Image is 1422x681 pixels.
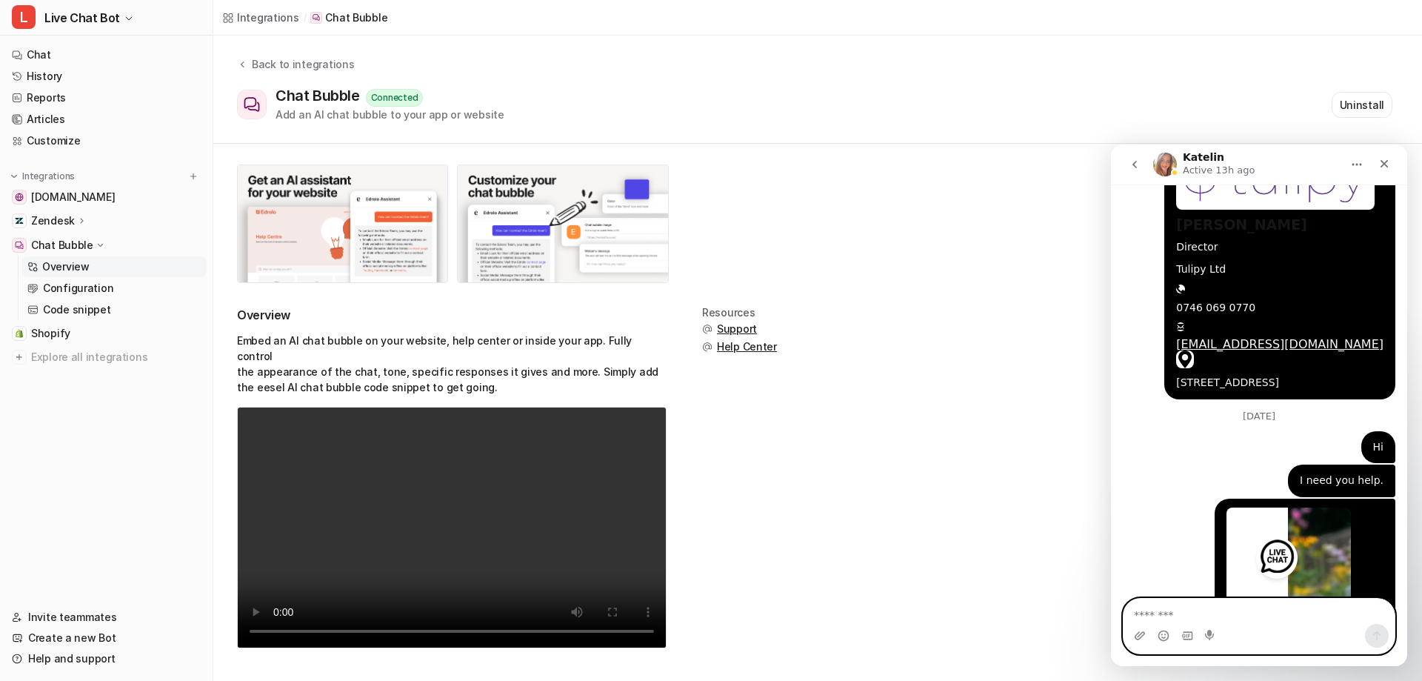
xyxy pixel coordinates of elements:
[247,56,354,72] div: Back to integrations
[702,307,777,319] div: Resources
[65,206,83,224] img: address
[702,324,712,334] img: support.svg
[15,216,24,225] img: Zendesk
[717,322,757,336] span: Support
[304,11,307,24] span: /
[702,322,777,336] button: Support
[21,278,207,299] a: Configuration
[31,326,70,341] span: Shopify
[22,170,75,182] p: Integrations
[65,156,273,171] div: 0746 069 0770
[188,171,198,182] img: menu_add.svg
[237,407,667,648] video: Your browser does not support the video tag.
[12,354,284,528] div: mat@tulipy.co.uk says…
[6,323,207,344] a: ShopifyShopify
[43,281,113,296] p: Configuration
[21,256,207,277] a: Overview
[237,56,354,87] button: Back to integrations
[325,10,387,25] p: Chat Bubble
[23,485,35,497] button: Upload attachment
[65,73,273,96] h2: [PERSON_NAME]
[12,5,36,29] span: L
[21,299,207,320] a: Code snippet
[65,118,273,133] div: Tulipy Ltd
[237,333,667,395] p: Embed an AI chat bubble on your website, help center or inside your app. Fully control the appear...
[31,213,75,228] p: Zendesk
[65,231,273,246] div: [STREET_ADDRESS]
[6,169,79,184] button: Integrations
[12,267,284,287] div: [DATE]
[44,7,120,28] span: Live Chat Bot
[254,479,278,503] button: Send a message…
[222,10,299,25] a: Integrations
[42,259,90,274] p: Overview
[94,485,106,497] button: Start recording
[6,347,207,368] a: Explore all integrations
[65,96,273,110] div: Director
[262,296,273,310] div: Hi
[1332,92,1392,118] button: Uninstall
[13,454,284,479] textarea: Message…
[702,339,777,354] button: Help Center
[717,339,777,354] span: Help Center
[6,87,207,108] a: Reports
[12,320,284,354] div: mat@tulipy.co.uk says…
[6,109,207,130] a: Articles
[65,140,74,149] img: mobilePhone
[31,345,201,369] span: Explore all integrations
[276,107,504,122] div: Add an AI chat bubble to your app or website
[47,485,59,497] button: Emoji picker
[9,171,19,182] img: expand menu
[65,193,273,207] a: [EMAIL_ADDRESS][DOMAIN_NAME]
[65,178,74,187] img: emailAddress
[15,241,24,250] img: Chat Bubble
[15,193,24,202] img: wovenwood.co.uk
[31,190,115,205] span: [DOMAIN_NAME]
[12,287,284,321] div: mat@tulipy.co.uk says…
[6,66,207,87] a: History
[31,238,93,253] p: Chat Bubble
[237,10,299,25] div: Integrations
[6,607,207,628] a: Invite teammates
[1111,144,1407,666] iframe: To enrich screen reader interactions, please activate Accessibility in Grammarly extension settings
[189,329,273,344] div: I need you help.
[6,187,207,207] a: wovenwood.co.uk[DOMAIN_NAME]
[310,10,387,25] a: Chat Bubble
[12,350,27,365] img: explore all integrations
[15,329,24,338] img: Shopify
[177,320,284,353] div: I need you help.
[6,648,207,669] a: Help and support
[276,87,366,104] div: Chat Bubble
[6,130,207,151] a: Customize
[250,287,284,319] div: Hi
[43,302,111,317] p: Code snippet
[702,342,712,352] img: support.svg
[366,89,424,107] div: Connected
[6,628,207,648] a: Create a new Bot
[6,44,207,65] a: Chat
[237,307,667,324] h2: Overview
[70,485,82,497] button: Gif picker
